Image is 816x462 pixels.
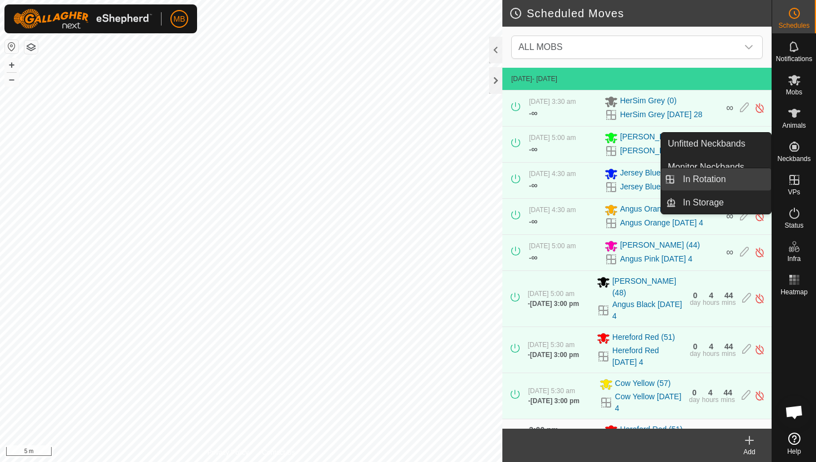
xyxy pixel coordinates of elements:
a: Jersey Blue [DATE] 4 [620,181,694,193]
div: mins [721,396,735,403]
div: day [690,350,701,357]
div: dropdown trigger [738,36,760,58]
span: In Rotation [683,173,726,186]
span: Neckbands [777,155,810,162]
a: Hereford Red [DATE] 4 [612,345,683,368]
div: mins [722,299,736,306]
div: 4 [709,292,713,299]
a: Cow Yellow [DATE] 4 [615,391,682,414]
a: HerSim Grey [DATE] 28 [620,109,702,120]
div: - [528,396,579,406]
span: Heatmap [780,289,808,295]
span: [DATE] 5:00 am [529,242,576,250]
span: Status [784,222,803,229]
span: ∞ [531,217,537,226]
span: ALL MOBS [514,36,738,58]
a: Angus Pink [DATE] 4 [620,253,692,265]
span: [PERSON_NAME] (0) [620,131,696,144]
div: Open chat [778,395,811,429]
a: In Rotation [676,168,771,190]
span: VPs [788,189,800,195]
span: [DATE] 5:00 am [529,134,576,142]
img: Turn off schedule move [754,102,765,114]
span: Notifications [776,56,812,62]
span: 3:00 pm [529,425,558,434]
img: Gallagher Logo [13,9,152,29]
span: [DATE] 5:30 am [528,341,575,349]
span: [PERSON_NAME] (48) [612,275,683,299]
span: ∞ [531,108,537,118]
span: In Storage [683,196,724,209]
span: Angus Orange (44) [620,203,686,217]
div: mins [722,350,736,357]
button: Reset Map [5,40,18,53]
img: Turn off schedule move [754,390,765,401]
span: ∞ [531,253,537,262]
a: Privacy Policy [207,448,249,458]
div: 0 [692,389,697,396]
div: 44 [723,389,732,396]
span: HerSim Grey (0) [620,95,677,108]
span: Infra [787,255,800,262]
div: - [529,251,537,264]
span: Monitor Neckbands [668,160,744,174]
div: day [689,396,699,403]
span: ∞ [726,247,733,258]
span: [DATE] 4:30 am [529,206,576,214]
span: ∞ [726,102,733,113]
span: Schedules [778,22,809,29]
img: Turn off schedule move [754,344,765,355]
div: hours [703,299,719,306]
span: MB [174,13,185,25]
span: Animals [782,122,806,129]
span: [DATE] [511,75,532,83]
a: In Storage [676,192,771,214]
div: 44 [724,292,733,299]
div: - [529,107,537,120]
span: [DATE] 5:00 am [528,290,575,298]
span: [PERSON_NAME] (44) [620,239,700,253]
div: - [529,215,537,228]
button: – [5,73,18,86]
div: hours [703,350,719,357]
span: ∞ [726,210,733,222]
a: Unfitted Neckbands [661,133,771,155]
div: - [528,299,579,309]
span: ALL MOBS [518,42,562,52]
a: Help [772,428,816,459]
span: Cow Yellow (57) [615,378,671,391]
a: Contact Us [262,448,295,458]
img: Turn off schedule move [754,293,765,304]
img: Turn off schedule move [754,210,765,222]
span: [DATE] 3:00 pm [530,397,579,405]
span: Unfitted Neckbands [668,137,746,150]
div: 4 [708,389,713,396]
div: 44 [724,343,733,350]
div: Add [727,447,772,457]
div: - [529,179,537,192]
a: Angus Black [DATE] 4 [612,299,683,322]
a: Monitor Neckbands [661,156,771,178]
span: [DATE] 3:00 pm [530,300,579,308]
span: [DATE] 4:30 am [529,170,576,178]
span: Help [787,448,801,455]
span: [DATE] 3:00 pm [530,351,579,359]
h2: Scheduled Moves [509,7,772,20]
span: Mobs [786,89,802,96]
span: Hereford Red (51) [620,424,683,437]
div: 4 [709,343,713,350]
div: day [690,299,701,306]
span: - [DATE] [532,75,557,83]
a: Angus Orange [DATE] 4 [620,217,703,229]
span: Jersey Blue (49) [620,167,677,180]
span: Hereford Red (51) [612,332,675,345]
span: [DATE] 5:30 am [528,387,575,395]
img: Turn off schedule move [754,247,765,258]
button: + [5,58,18,72]
div: hours [702,396,719,403]
li: In Rotation [661,168,771,190]
div: - [529,143,537,156]
div: 0 [693,292,697,299]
